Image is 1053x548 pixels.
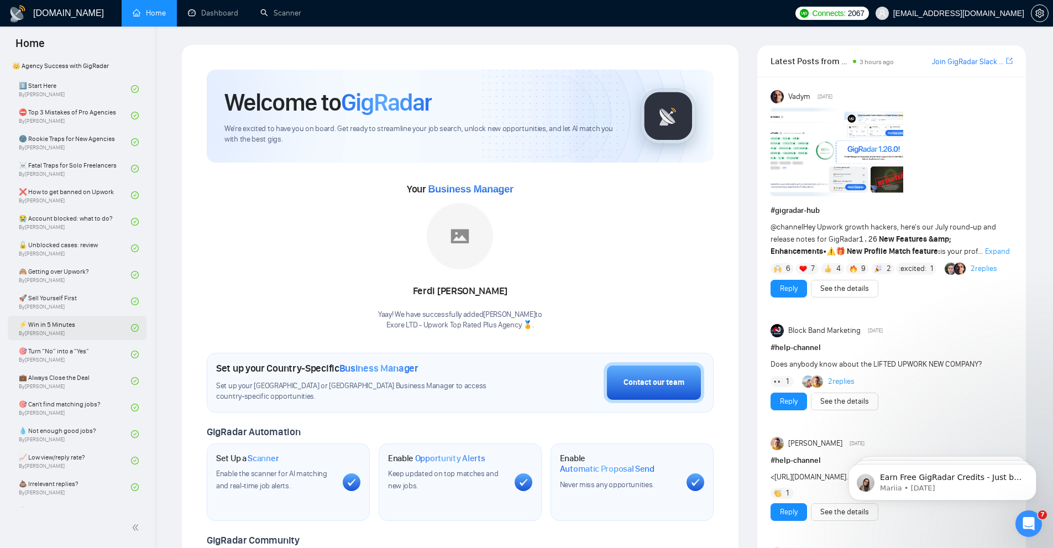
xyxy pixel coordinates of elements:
span: [DATE] [868,326,883,336]
span: Latest Posts from the GigRadar Community [771,54,850,68]
a: ⚡ Win in 5 MinutesBy[PERSON_NAME] [19,316,131,340]
a: ❌ How to get banned on UpworkBy[PERSON_NAME] [19,183,131,207]
span: Connects: [812,7,845,19]
span: check-circle [131,483,139,491]
img: F09AC4U7ATU-image.png [771,108,903,196]
img: Block Band Marketing [771,324,784,337]
a: export [1006,56,1013,66]
span: Your [407,183,514,195]
span: check-circle [131,324,139,332]
img: Vadym [771,90,784,103]
button: See the details [811,503,878,521]
img: gigradar-logo.png [641,88,696,144]
span: [PERSON_NAME] [788,437,842,450]
span: 7 [1038,510,1047,519]
span: Scanner [248,453,279,464]
iframe: Intercom live chat [1015,510,1042,537]
a: 2replies [828,376,855,387]
a: 💼 Always Close the DealBy[PERSON_NAME] [19,369,131,393]
button: Reply [771,393,807,410]
img: 👀 [774,378,782,385]
span: check-circle [131,112,139,119]
div: Yaay! We have successfully added [PERSON_NAME] to [378,310,542,331]
span: @channel [771,222,803,232]
a: 💩 Irrelevant replies?By[PERSON_NAME] [19,475,131,499]
span: Expand [985,247,1010,256]
span: Home [7,35,54,59]
span: 1 [930,263,933,274]
code: 1.26 [859,235,878,244]
img: 👏 [774,489,782,497]
div: Contact our team [624,377,684,389]
div: Ferdi [PERSON_NAME] [378,282,542,301]
span: 6 [786,263,790,274]
img: 🙌 [774,265,782,273]
span: check-circle [131,165,139,173]
span: :excited: [899,263,926,275]
a: 👻 clients ghost you? [19,502,131,526]
button: setting [1031,4,1049,22]
span: 2 [887,263,891,274]
a: 🎯 Can't find matching jobs?By[PERSON_NAME] [19,395,131,420]
span: check-circle [131,351,139,358]
span: check-circle [131,298,139,305]
span: 1 [786,376,789,387]
a: See the details [820,283,869,295]
img: 🎉 [874,265,882,273]
span: check-circle [131,85,139,93]
span: check-circle [131,244,139,252]
img: logo [9,5,27,23]
span: [DATE] [818,92,832,102]
span: Never miss any opportunities. [560,480,654,489]
a: 🙈 Getting over Upwork?By[PERSON_NAME] [19,263,131,287]
span: 1 [786,488,789,499]
iframe: Intercom notifications message [832,441,1053,518]
span: We're excited to have you on board. Get ready to streamline your job search, unlock new opportuni... [224,124,623,145]
a: [URL][DOMAIN_NAME] [774,472,846,482]
a: 🎯 Turn “No” into a “Yes”By[PERSON_NAME] [19,342,131,367]
h1: Enable [388,453,485,464]
span: 3 hours ago [860,58,894,66]
span: ⚠️ [826,247,836,256]
a: setting [1031,9,1049,18]
a: 🌚 Rookie Traps for New AgenciesBy[PERSON_NAME] [19,130,131,154]
img: 👍 [824,265,832,273]
span: GigRadar Automation [207,426,300,438]
span: Business Manager [428,184,513,195]
span: export [1006,56,1013,65]
span: Hey Upwork growth hackers, here's our July round-up and release notes for GigRadar • is your prof... [771,222,996,256]
h1: Welcome to [224,87,432,117]
span: Does anybody know about the LIFTED UPWORK NEW COMPANY? [771,359,982,369]
img: placeholder.png [427,203,493,269]
button: See the details [811,280,878,298]
span: check-circle [131,430,139,438]
a: 😭 Account blocked: what to do?By[PERSON_NAME] [19,210,131,234]
button: Contact our team [604,362,704,403]
span: Opportunity Alerts [415,453,485,464]
h1: # gigradar-hub [771,205,1013,217]
span: Block Band Marketing [788,325,861,337]
span: check-circle [131,377,139,385]
span: Business Manager [339,362,418,374]
img: Joaquin Arcardini [802,375,814,388]
a: 🔓 Unblocked cases: reviewBy[PERSON_NAME] [19,236,131,260]
a: searchScanner [260,8,301,18]
img: Alex B [945,263,957,275]
span: Vadym [788,91,810,103]
h1: Set up your Country-Specific [216,362,418,374]
span: Keep updated on top matches and new jobs. [388,469,499,490]
a: Join GigRadar Slack Community [932,56,1004,68]
span: 🎁 [836,247,845,256]
span: < ... [771,472,851,482]
p: Exore LTD - Upwork Top Rated Plus Agency 🏅 . [378,320,542,331]
a: 📈 Low view/reply rate?By[PERSON_NAME] [19,448,131,473]
h1: # help-channel [771,455,1013,467]
button: Reply [771,503,807,521]
span: 9 [861,263,866,274]
a: See the details [820,506,869,518]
